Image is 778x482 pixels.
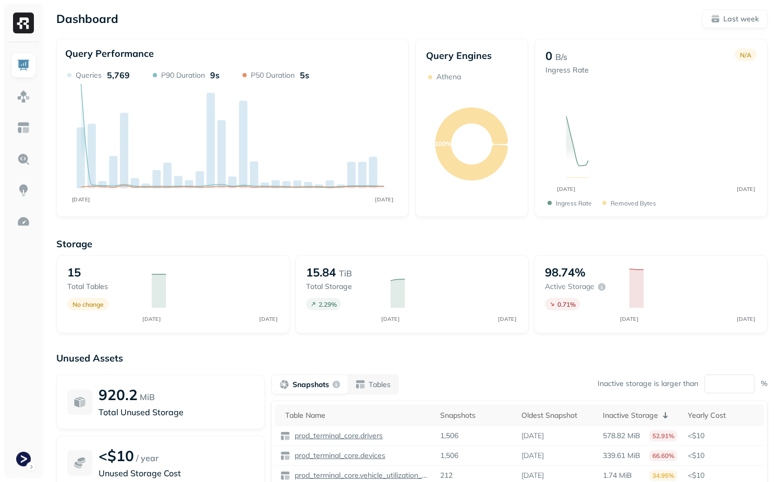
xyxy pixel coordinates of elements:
[99,385,138,404] p: 920.2
[426,50,517,62] p: Query Engines
[761,379,768,389] p: %
[56,238,768,250] p: Storage
[521,411,592,420] div: Oldest Snapshot
[17,121,30,135] img: Asset Explorer
[13,13,34,33] img: Ryft
[293,380,329,390] p: Snapshots
[737,186,756,192] tspan: [DATE]
[521,471,544,480] p: [DATE]
[99,447,134,465] p: <$10
[382,316,400,322] tspan: [DATE]
[740,51,751,59] p: N/A
[280,451,290,461] img: table
[545,65,589,75] p: Ingress Rate
[621,316,639,322] tspan: [DATE]
[17,58,30,72] img: Dashboard
[293,431,383,441] p: prod_terminal_core.drivers
[440,451,458,461] p: 1,506
[649,450,677,461] p: 66.60%
[521,431,544,441] p: [DATE]
[290,471,430,480] a: prod_terminal_core.vehicle_utilization_day
[702,9,768,28] button: Last week
[603,411,658,420] p: Inactive Storage
[290,431,383,441] a: prod_terminal_core.drivers
[545,49,552,63] p: 0
[285,411,430,420] div: Table Name
[293,471,430,480] p: prod_terminal_core.vehicle_utilization_day
[436,72,461,82] p: Athena
[136,452,159,464] p: / year
[260,316,278,322] tspan: [DATE]
[17,152,30,166] img: Query Explorer
[649,430,677,441] p: 52.91%
[293,451,385,461] p: prod_terminal_core.devices
[440,431,458,441] p: 1,506
[56,11,118,26] p: Dashboard
[737,316,756,322] tspan: [DATE]
[17,90,30,103] img: Assets
[72,300,104,308] p: No change
[545,282,594,292] p: Active storage
[56,352,768,364] p: Unused Assets
[16,452,31,466] img: Terminal
[688,411,759,420] div: Yearly Cost
[557,300,576,308] p: 0.71 %
[521,451,544,461] p: [DATE]
[306,265,336,280] p: 15.84
[557,186,576,192] tspan: [DATE]
[688,471,759,480] p: <$10
[17,184,30,197] img: Insights
[67,282,141,292] p: Total tables
[440,471,453,480] p: 212
[688,451,759,461] p: <$10
[290,451,385,461] a: prod_terminal_core.devices
[545,265,586,280] p: 98.74%
[556,199,592,207] p: Ingress Rate
[280,431,290,441] img: table
[65,47,154,59] p: Query Performance
[251,70,295,80] p: P50 Duration
[649,470,677,481] p: 34.95%
[280,471,290,481] img: table
[99,467,254,479] p: Unused Storage Cost
[210,70,220,80] p: 9s
[603,431,640,441] p: 578.82 MiB
[555,51,567,63] p: B/s
[375,196,393,203] tspan: [DATE]
[611,199,656,207] p: Removed bytes
[435,140,452,148] text: 100%
[300,70,309,80] p: 5s
[688,431,759,441] p: <$10
[67,265,81,280] p: 15
[140,391,155,403] p: MiB
[99,406,254,418] p: Total Unused Storage
[17,215,30,228] img: Optimization
[161,70,205,80] p: P90 Duration
[440,411,511,420] div: Snapshots
[723,14,759,24] p: Last week
[319,300,337,308] p: 2.29 %
[72,196,90,203] tspan: [DATE]
[603,451,640,461] p: 339.61 MiB
[107,70,130,80] p: 5,769
[499,316,517,322] tspan: [DATE]
[603,471,632,480] p: 1.74 MiB
[339,267,352,280] p: TiB
[143,316,161,322] tspan: [DATE]
[598,379,698,389] p: Inactive storage is larger than
[306,282,380,292] p: Total storage
[76,70,102,80] p: Queries
[369,380,391,390] p: Tables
